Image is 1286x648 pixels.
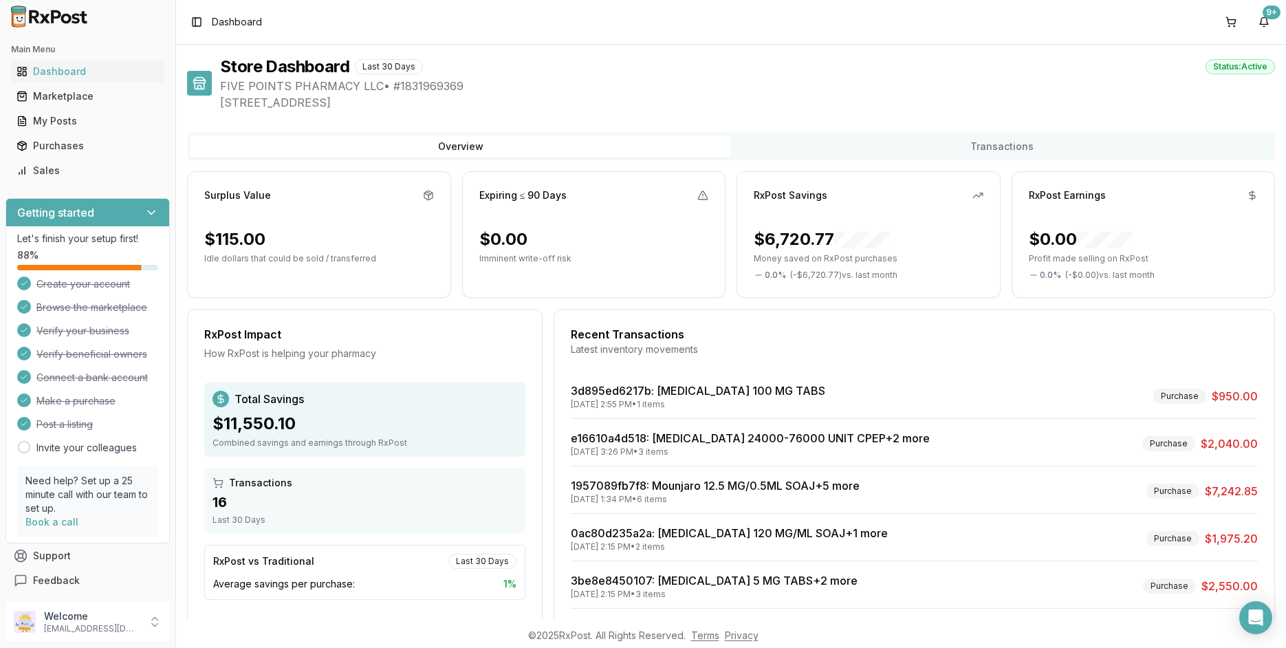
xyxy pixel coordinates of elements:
[479,228,527,250] div: $0.00
[731,136,1272,158] button: Transactions
[220,94,1275,111] span: [STREET_ADDRESS]
[571,343,1258,356] div: Latest inventory movements
[11,59,164,84] a: Dashboard
[220,56,349,78] h1: Store Dashboard
[479,188,567,202] div: Expiring ≤ 90 Days
[1146,484,1199,499] div: Purchase
[6,6,94,28] img: RxPost Logo
[11,158,164,183] a: Sales
[204,326,525,343] div: RxPost Impact
[33,574,80,587] span: Feedback
[571,526,888,540] a: 0ac80d235a2a: [MEDICAL_DATA] 120 MG/ML SOAJ+1 more
[36,418,93,431] span: Post a listing
[1201,578,1258,594] span: $2,550.00
[571,589,858,600] div: [DATE] 2:15 PM • 3 items
[571,494,860,505] div: [DATE] 1:34 PM • 6 items
[6,85,170,107] button: Marketplace
[11,84,164,109] a: Marketplace
[11,44,164,55] h2: Main Menu
[17,248,39,262] span: 88 %
[204,347,525,360] div: How RxPost is helping your pharmacy
[754,253,983,264] p: Money saved on RxPost purchases
[6,110,170,132] button: My Posts
[190,136,731,158] button: Overview
[6,568,170,593] button: Feedback
[204,188,271,202] div: Surplus Value
[725,629,759,641] a: Privacy
[17,204,94,221] h3: Getting started
[36,324,129,338] span: Verify your business
[17,89,159,103] div: Marketplace
[1029,253,1258,264] p: Profit made selling on RxPost
[6,543,170,568] button: Support
[1212,388,1258,404] span: $950.00
[17,65,159,78] div: Dashboard
[220,78,1275,94] span: FIVE POINTS PHARMACY LLC • # 1831969369
[36,371,148,385] span: Connect a bank account
[765,270,786,281] span: 0.0 %
[17,164,159,177] div: Sales
[1065,270,1155,281] span: ( - $0.00 ) vs. last month
[212,493,517,512] div: 16
[14,611,36,633] img: User avatar
[36,277,130,291] span: Create your account
[1263,6,1280,19] div: 9+
[11,109,164,133] a: My Posts
[235,391,304,407] span: Total Savings
[691,629,719,641] a: Terms
[1253,11,1275,33] button: 9+
[1205,530,1258,547] span: $1,975.20
[17,114,159,128] div: My Posts
[17,139,159,153] div: Purchases
[212,413,517,435] div: $11,550.10
[204,253,434,264] p: Idle dollars that could be sold / transferred
[1153,389,1206,404] div: Purchase
[212,438,517,449] div: Combined savings and earnings through RxPost
[448,554,516,569] div: Last 30 Days
[212,15,262,29] nav: breadcrumb
[204,228,265,250] div: $115.00
[17,232,158,246] p: Let's finish your setup first!
[571,431,930,445] a: e16610a4d518: [MEDICAL_DATA] 24000-76000 UNIT CPEP+2 more
[6,160,170,182] button: Sales
[571,541,888,552] div: [DATE] 2:15 PM • 2 items
[212,15,262,29] span: Dashboard
[1029,188,1106,202] div: RxPost Earnings
[1239,601,1272,634] div: Open Intercom Messenger
[6,135,170,157] button: Purchases
[571,384,825,398] a: 3d895ed6217b: [MEDICAL_DATA] 100 MG TABS
[1146,531,1199,546] div: Purchase
[1142,436,1195,451] div: Purchase
[754,228,889,250] div: $6,720.77
[11,133,164,158] a: Purchases
[571,479,860,493] a: 1957089fb7f8: Mounjaro 12.5 MG/0.5ML SOAJ+5 more
[25,474,150,515] p: Need help? Set up a 25 minute call with our team to set up.
[25,516,78,528] a: Book a call
[1201,435,1258,452] span: $2,040.00
[213,554,314,568] div: RxPost vs Traditional
[6,61,170,83] button: Dashboard
[503,577,516,591] span: 1 %
[229,476,292,490] span: Transactions
[571,574,858,587] a: 3be8e8450107: [MEDICAL_DATA] 5 MG TABS+2 more
[213,577,355,591] span: Average savings per purchase:
[1040,270,1061,281] span: 0.0 %
[1206,59,1275,74] div: Status: Active
[571,326,1258,343] div: Recent Transactions
[1143,579,1196,594] div: Purchase
[571,399,825,410] div: [DATE] 2:55 PM • 1 items
[790,270,897,281] span: ( - $6,720.77 ) vs. last month
[36,441,137,455] a: Invite your colleagues
[36,347,147,361] span: Verify beneficial owners
[1205,483,1258,499] span: $7,242.85
[36,394,116,408] span: Make a purchase
[479,253,709,264] p: Imminent write-off risk
[212,515,517,526] div: Last 30 Days
[44,609,140,623] p: Welcome
[1029,228,1132,250] div: $0.00
[44,623,140,634] p: [EMAIL_ADDRESS][DOMAIN_NAME]
[754,188,827,202] div: RxPost Savings
[355,59,423,74] div: Last 30 Days
[36,301,147,314] span: Browse the marketplace
[571,446,930,457] div: [DATE] 3:26 PM • 3 items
